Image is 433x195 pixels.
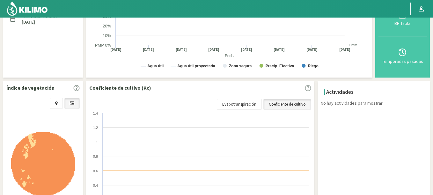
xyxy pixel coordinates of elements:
text: [DATE] [176,47,187,52]
text: 1 [96,140,98,144]
text: [DATE] [339,47,350,52]
text: PMP 0% [95,43,111,48]
text: [DATE] [306,47,318,52]
text: 0.6 [93,169,98,173]
text: Zona segura [229,64,252,68]
text: [DATE] [208,47,219,52]
text: [DATE] [241,47,252,52]
text: 10% [103,33,111,38]
h4: Actividades [326,89,354,95]
p: No hay actividades para mostrar [321,100,430,107]
text: [DATE] [110,47,121,52]
text: Agua útil proyectada [177,64,215,68]
text: 1.2 [93,126,98,130]
a: Evapotranspiración [217,99,262,110]
text: [DATE] [274,47,285,52]
img: Kilimo [6,1,48,16]
text: Fecha [225,54,236,58]
text: 0.4 [93,184,98,187]
p: Coeficiente de cultivo (Kc) [89,84,151,92]
text: Agua útil [147,64,164,68]
text: 0.8 [93,154,98,158]
p: Índice de vegetación [6,84,55,92]
text: 20% [103,24,111,28]
text: Riego [308,64,318,68]
div: Temporadas pasadas [380,59,425,64]
text: 1.4 [93,111,98,115]
text: 0mm [349,43,357,47]
button: Temporadas pasadas [378,36,427,74]
label: [DATE] [22,20,35,24]
text: Precip. Efectiva [266,64,294,68]
text: [DATE] [143,47,154,52]
div: BH Tabla [380,21,425,26]
a: Coeficiente de cultivo [263,99,311,110]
